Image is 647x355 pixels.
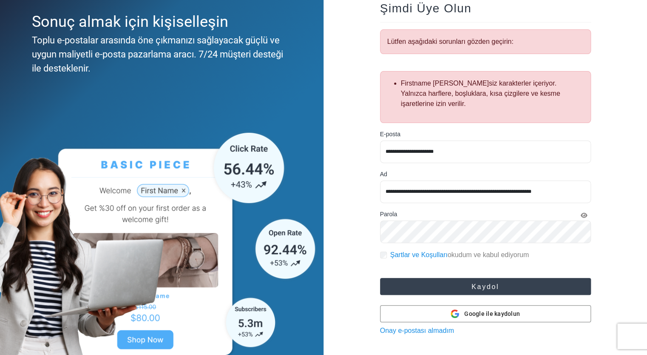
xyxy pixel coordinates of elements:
[401,78,584,109] li: Firstname [PERSON_NAME]siz karakterler içeriyor. Yalnızca harflere, boşluklara, kısa çizgilere ve...
[464,309,520,318] span: Google ile kaydolun
[380,210,397,219] label: Parola
[390,251,448,258] a: Şartlar ve Koşulları
[32,33,287,75] div: Toplu e-postalar arasında öne çıkmanızı sağlayacak güçlü ve uygun maliyetli e-posta pazarlama ara...
[380,305,591,322] button: Google ile kaydolun
[380,2,472,15] span: Şimdi Üye Olun
[390,250,529,260] label: okudum ve kabul ediyorum
[380,29,591,54] div: Lütfen aşağıdaki sorunları gözden geçirin:
[380,130,400,139] label: E-posta
[32,10,287,33] div: Sonuç almak için kişiselleşin
[380,278,591,295] button: Kaydol
[581,212,587,218] i: Şifreyi Göster
[380,327,454,334] a: Onay e-postası almadım
[380,170,387,179] label: Ad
